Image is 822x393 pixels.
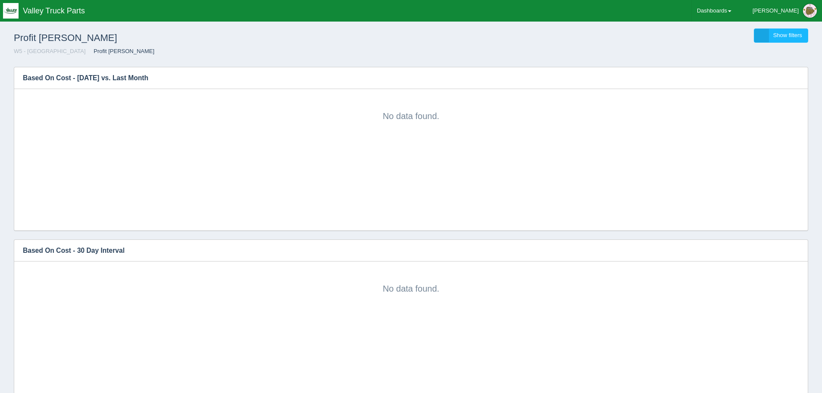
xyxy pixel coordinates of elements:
[753,2,799,19] div: [PERSON_NAME]
[14,48,85,54] a: W5 - [GEOGRAPHIC_DATA]
[23,97,799,123] div: No data found.
[773,32,802,38] span: Show filters
[754,28,808,43] a: Show filters
[803,4,817,18] img: Profile Picture
[23,270,799,295] div: No data found.
[3,3,19,19] img: q1blfpkbivjhsugxdrfq.png
[14,67,795,89] h3: Based On Cost - [DATE] vs. Last Month
[23,6,85,15] span: Valley Truck Parts
[14,28,411,47] h1: Profit [PERSON_NAME]
[14,240,795,261] h3: Based On Cost - 30 Day Interval
[87,47,154,56] li: Profit [PERSON_NAME]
